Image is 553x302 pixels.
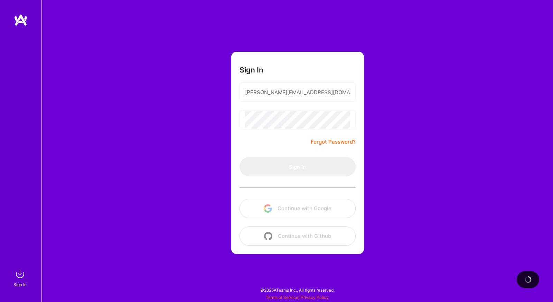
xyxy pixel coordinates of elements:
[240,157,356,176] button: Sign In
[240,199,356,218] button: Continue with Google
[240,66,263,74] h3: Sign In
[245,84,350,101] input: Email...
[14,14,28,26] img: logo
[311,138,356,146] a: Forgot Password?
[301,295,329,300] a: Privacy Policy
[13,281,27,288] div: Sign In
[266,295,298,300] a: Terms of Service
[41,281,553,299] div: © 2025 ATeams Inc., All rights reserved.
[240,226,356,246] button: Continue with Github
[264,204,272,213] img: icon
[264,232,272,240] img: icon
[266,295,329,300] span: |
[524,275,532,284] img: loading
[13,267,27,281] img: sign in
[15,267,27,288] a: sign inSign In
